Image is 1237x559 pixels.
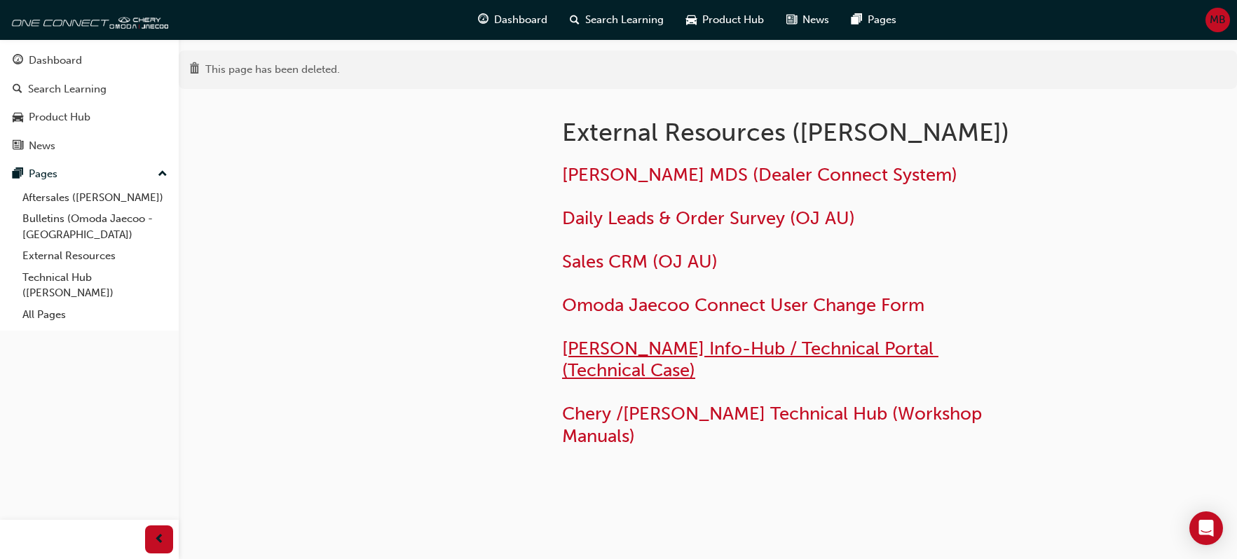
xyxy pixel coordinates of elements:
[154,531,165,548] span: prev-icon
[686,11,697,29] span: car-icon
[29,138,55,154] div: News
[7,6,168,34] img: oneconnect
[17,245,173,267] a: External Resources
[17,304,173,326] a: All Pages
[559,6,675,34] a: search-iconSearch Learning
[562,294,924,316] a: Omoda Jaecoo Connect User Change Form
[13,111,23,124] span: car-icon
[28,81,107,97] div: Search Learning
[6,45,173,161] button: DashboardSearch LearningProduct HubNews
[13,83,22,96] span: search-icon
[13,55,23,67] span: guage-icon
[29,109,90,125] div: Product Hub
[852,11,862,29] span: pages-icon
[6,133,173,159] a: News
[6,161,173,187] button: Pages
[786,11,797,29] span: news-icon
[562,251,718,272] a: Sales CRM (OJ AU)
[562,164,957,186] a: [PERSON_NAME] MDS (Dealer Connect System)
[562,117,1022,148] h1: External Resources ([PERSON_NAME])
[802,12,829,28] span: News
[6,48,173,74] a: Dashboard
[205,62,340,78] div: This page has been deleted.
[840,6,908,34] a: pages-iconPages
[13,140,23,153] span: news-icon
[29,166,57,182] div: Pages
[478,11,488,29] span: guage-icon
[158,165,168,184] span: up-icon
[775,6,840,34] a: news-iconNews
[585,12,664,28] span: Search Learning
[1205,8,1230,32] button: MB
[562,207,855,229] a: Daily Leads & Order Survey (OJ AU)
[17,267,173,304] a: Technical Hub ([PERSON_NAME])
[6,104,173,130] a: Product Hub
[570,11,580,29] span: search-icon
[189,64,200,76] span: pageStatus_REMOVED-icon
[702,12,764,28] span: Product Hub
[29,53,82,69] div: Dashboard
[17,187,173,209] a: Aftersales ([PERSON_NAME])
[467,6,559,34] a: guage-iconDashboard
[494,12,547,28] span: Dashboard
[1189,511,1223,545] div: Open Intercom Messenger
[13,168,23,181] span: pages-icon
[6,76,173,102] a: Search Learning
[562,338,938,382] a: [PERSON_NAME] Info-Hub / Technical Portal (Technical Case)
[675,6,775,34] a: car-iconProduct Hub
[868,12,896,28] span: Pages
[562,403,987,447] a: Chery /[PERSON_NAME] Technical Hub (Workshop Manuals)
[1210,12,1226,28] span: MB
[17,208,173,245] a: Bulletins (Omoda Jaecoo - [GEOGRAPHIC_DATA])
